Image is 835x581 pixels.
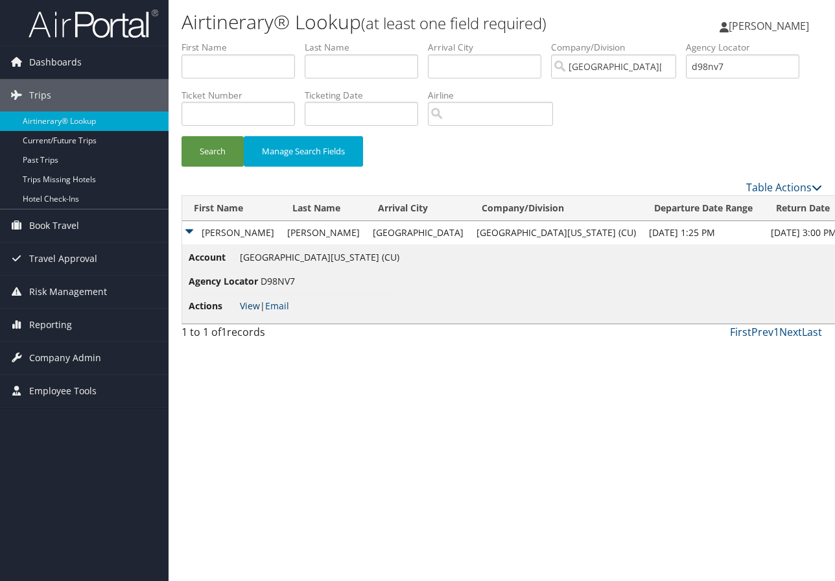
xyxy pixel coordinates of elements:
td: [PERSON_NAME] [281,221,366,244]
a: First [730,325,751,339]
span: Account [189,250,237,265]
span: Actions [189,299,237,313]
label: First Name [182,41,305,54]
a: View [240,300,260,312]
th: Departure Date Range: activate to sort column ascending [642,196,764,221]
a: Email [265,300,289,312]
span: Agency Locator [189,274,258,289]
span: 1 [221,325,227,339]
th: First Name: activate to sort column ascending [182,196,281,221]
th: Last Name: activate to sort column ascending [281,196,366,221]
label: Agency Locator [686,41,809,54]
label: Last Name [305,41,428,54]
span: Dashboards [29,46,82,78]
span: [PERSON_NAME] [729,19,809,33]
span: Book Travel [29,209,79,242]
small: (at least one field required) [361,12,547,34]
label: Arrival City [428,41,551,54]
span: Employee Tools [29,375,97,407]
span: Trips [29,79,51,112]
td: [DATE] 1:25 PM [642,221,764,244]
span: Company Admin [29,342,101,374]
a: Prev [751,325,773,339]
a: Table Actions [746,180,822,195]
button: Manage Search Fields [244,136,363,167]
span: D98NV7 [261,275,295,287]
span: Reporting [29,309,72,341]
td: [GEOGRAPHIC_DATA][US_STATE] (CU) [470,221,642,244]
label: Ticketing Date [305,89,428,102]
label: Ticket Number [182,89,305,102]
button: Search [182,136,244,167]
td: [GEOGRAPHIC_DATA] [366,221,470,244]
span: Risk Management [29,276,107,308]
th: Company/Division [470,196,642,221]
div: 1 to 1 of records [182,324,327,346]
td: [PERSON_NAME] [182,221,281,244]
h1: Airtinerary® Lookup [182,8,609,36]
th: Arrival City: activate to sort column ascending [366,196,470,221]
a: Last [802,325,822,339]
span: Travel Approval [29,243,97,275]
a: [PERSON_NAME] [720,6,822,45]
a: Next [779,325,802,339]
span: [GEOGRAPHIC_DATA][US_STATE] (CU) [240,251,399,263]
img: airportal-logo.png [29,8,158,39]
span: | [240,300,289,312]
label: Airline [428,89,563,102]
label: Company/Division [551,41,686,54]
a: 1 [773,325,779,339]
